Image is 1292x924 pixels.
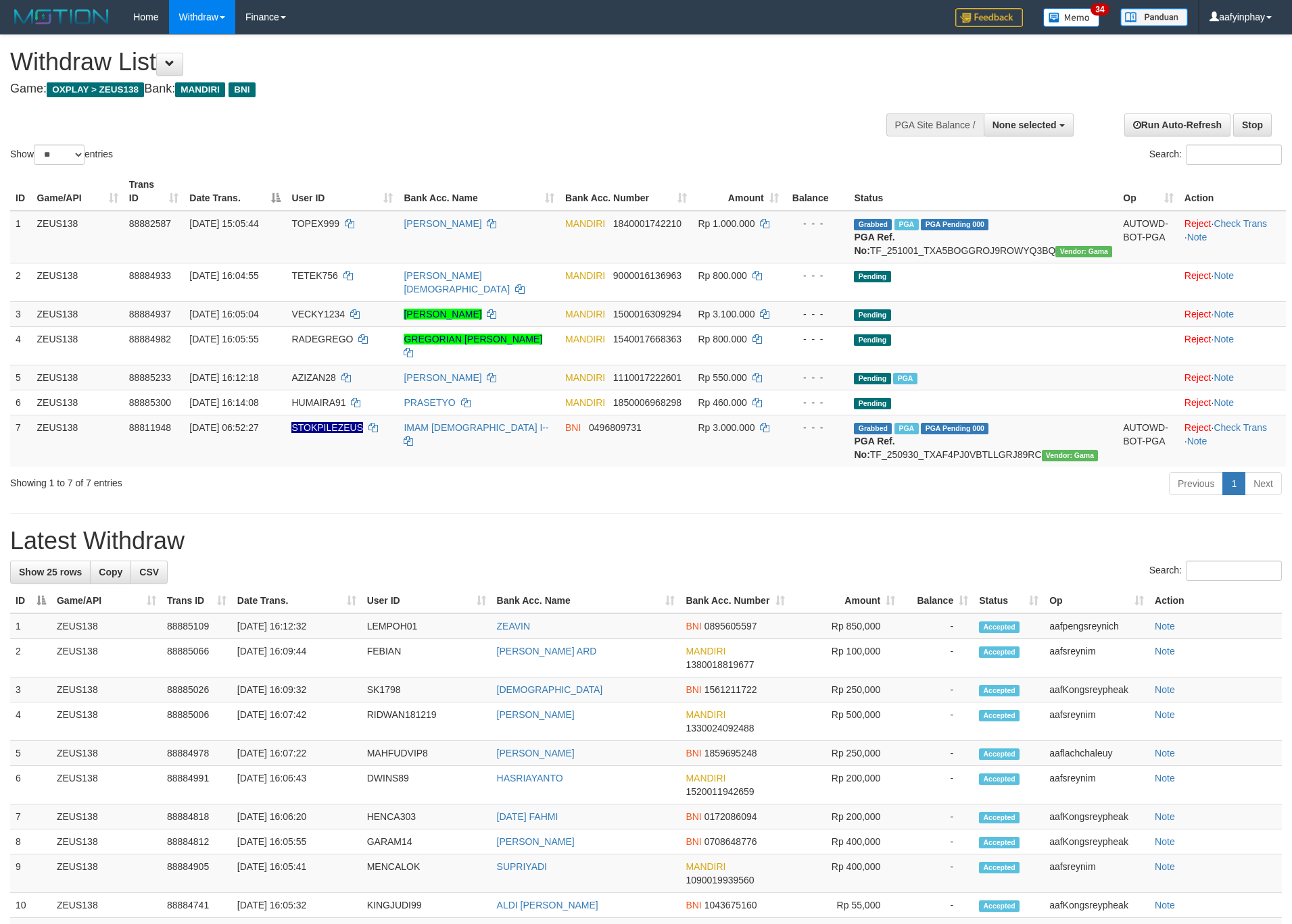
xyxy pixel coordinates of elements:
a: Note [1155,621,1175,632]
td: 4 [10,702,51,741]
td: · [1179,263,1286,301]
td: 88884905 [162,854,232,893]
td: MAHFUDVIP8 [362,741,492,766]
td: 88884812 [162,829,232,854]
td: AUTOWD-BOT-PGA [1118,211,1179,263]
td: · · [1179,415,1286,467]
span: Accepted [979,710,1020,721]
a: Reject [1185,334,1212,344]
td: FEBIAN [362,639,492,677]
th: ID [10,172,32,211]
td: · · [1179,211,1286,263]
td: ZEUS138 [32,365,124,390]
td: 2 [10,639,51,677]
th: Date Trans.: activate to sort column ascending [232,588,362,613]
td: Rp 850,000 [790,613,901,639]
td: - [901,893,974,918]
a: Reject [1185,397,1212,408]
span: CSV [139,567,159,577]
td: 88884818 [162,804,232,829]
span: MANDIRI [686,646,725,657]
a: [PERSON_NAME] [497,748,575,759]
span: Copy 1043675160 to clipboard [704,900,757,910]
td: TF_251001_TXA5BOGGROJ9ROWYQ3BQ [848,211,1118,263]
a: 1 [1222,472,1245,495]
span: 88884937 [129,309,171,319]
a: [PERSON_NAME] ARD [497,646,597,657]
td: Rp 100,000 [790,639,901,677]
td: ZEUS138 [51,829,162,854]
td: 9 [10,854,51,893]
span: Copy 1330024092488 to clipboard [686,723,754,734]
div: - - - [790,421,844,434]
th: Trans ID: activate to sort column ascending [124,172,185,211]
a: [DEMOGRAPHIC_DATA] [497,684,603,695]
td: ZEUS138 [32,211,124,263]
div: - - - [790,307,844,321]
td: aafsreynim [1044,766,1149,804]
td: - [901,639,974,677]
td: ZEUS138 [51,766,162,804]
a: ZEAVIN [497,621,531,632]
td: aafKongsreypheak [1044,677,1149,702]
td: ZEUS138 [32,415,124,467]
td: - [901,677,974,702]
th: Status: activate to sort column ascending [974,588,1044,613]
div: - - - [790,269,844,282]
a: Reject [1185,422,1212,433]
td: 1 [10,211,32,263]
a: Note [1187,232,1207,242]
a: Reject [1185,218,1212,229]
span: Marked by aafsolysreylen [893,373,917,384]
th: Op: activate to sort column ascending [1118,172,1179,211]
th: Amount: activate to sort column ascending [790,588,901,613]
a: Note [1214,309,1234,319]
td: ZEUS138 [51,613,162,639]
td: - [901,829,974,854]
td: 4 [10,326,32,365]
span: Copy 1110017222601 to clipboard [613,372,681,383]
span: Rp 460.000 [698,397,746,408]
a: [PERSON_NAME][DEMOGRAPHIC_DATA] [404,270,510,294]
span: HUMAIRA91 [291,397,345,408]
span: TOPEX999 [291,218,339,229]
a: Run Auto-Refresh [1124,113,1230,136]
td: - [901,804,974,829]
div: - - - [790,217,844,230]
td: HENCA303 [362,804,492,829]
span: BNI [686,811,701,822]
td: aafpengsreynich [1044,613,1149,639]
b: PGA Ref. No: [854,232,894,256]
span: Marked by aafsreyleap [894,423,918,434]
span: Copy 1850006968298 to clipboard [613,397,681,408]
span: PGA Pending [921,423,988,434]
th: Game/API: activate to sort column ascending [32,172,124,211]
span: Grabbed [854,423,892,434]
th: Bank Acc. Name: activate to sort column ascending [492,588,681,613]
span: [DATE] 16:05:55 [189,334,258,344]
td: AUTOWD-BOT-PGA [1118,415,1179,467]
span: Rp 1.000.000 [698,218,755,229]
a: Note [1155,811,1175,822]
div: - - - [790,332,844,346]
span: BNI [229,82,255,97]
td: aafKongsreypheak [1044,829,1149,854]
span: Pending [854,334,890,346]
td: 88884741 [162,893,232,918]
td: Rp 250,000 [790,741,901,766]
a: Note [1155,836,1175,847]
span: 88882587 [129,218,171,229]
a: Reject [1185,270,1212,281]
td: 7 [10,804,51,829]
span: [DATE] 16:12:18 [189,372,258,383]
h4: Game: Bank: [10,82,848,96]
td: ZEUS138 [32,326,124,365]
a: ALDI [PERSON_NAME] [497,900,598,910]
span: Show 25 rows [19,567,82,577]
td: 88885109 [162,613,232,639]
td: Rp 500,000 [790,702,901,741]
th: Game/API: activate to sort column ascending [51,588,162,613]
span: 88885300 [129,397,171,408]
div: PGA Site Balance / [886,113,984,136]
th: Balance: activate to sort column ascending [901,588,974,613]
